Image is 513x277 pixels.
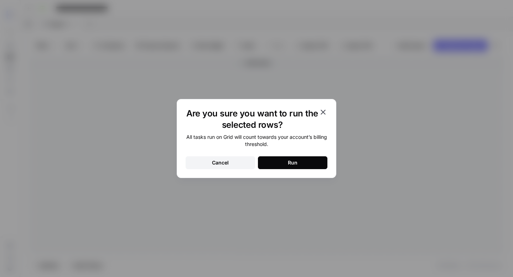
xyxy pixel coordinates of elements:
[186,108,319,131] h1: Are you sure you want to run the selected rows?
[186,156,255,169] button: Cancel
[186,134,327,148] div: All tasks run on Grid will count towards your account’s billing threshold.
[288,159,297,166] div: Run
[258,156,327,169] button: Run
[212,159,229,166] div: Cancel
